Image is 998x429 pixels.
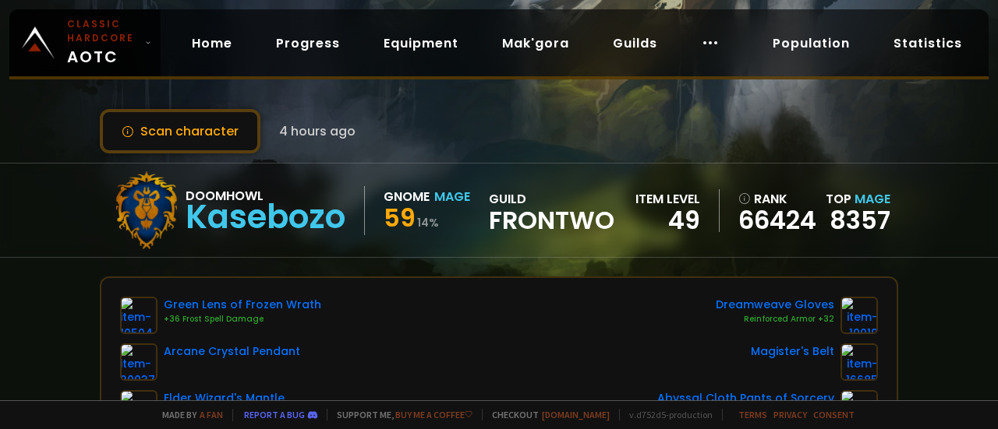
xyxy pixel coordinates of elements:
div: Elder Wizard's Mantle [164,390,285,406]
div: Kasebozo [186,206,345,229]
a: Population [760,27,862,59]
span: Support me, [327,409,472,420]
a: a fan [200,409,223,420]
img: item-10019 [841,297,878,334]
div: Doomhowl [186,186,345,206]
span: 4 hours ago [279,121,356,141]
div: Gnome [384,187,430,206]
a: Equipment [371,27,471,59]
a: Statistics [881,27,975,59]
div: Green Lens of Frozen Wrath [164,297,321,313]
a: 66424 [738,209,816,232]
span: Checkout [482,409,610,420]
div: Magister's Belt [751,343,834,360]
div: +36 Frost Spell Damage [164,313,321,325]
div: guild [489,189,614,232]
span: Mage [855,190,890,208]
button: Scan character [100,109,260,153]
a: Home [179,27,245,59]
small: 14 % [417,215,439,230]
span: Frontwo [489,209,614,232]
a: Report a bug [244,409,305,420]
a: Classic HardcoreAOTC [9,9,161,76]
div: Reinforced Armor +32 [716,313,834,325]
span: v. d752d5 - production [619,409,713,420]
span: AOTC [67,17,139,69]
img: item-16685 [841,343,878,381]
div: Abyssal Cloth Pants of Sorcery [657,390,834,406]
small: Classic Hardcore [67,17,139,45]
div: item level [635,189,700,209]
a: Guilds [600,27,670,59]
span: Made by [153,409,223,420]
div: Mage [434,187,470,206]
a: Terms [738,409,767,420]
a: [DOMAIN_NAME] [542,409,610,420]
a: Privacy [773,409,807,420]
a: Buy me a coffee [395,409,472,420]
div: Arcane Crystal Pendant [164,343,300,360]
div: Top [826,189,890,209]
a: Consent [813,409,855,420]
span: 59 [384,200,416,235]
img: item-10504 [120,297,157,334]
a: Mak'gora [490,27,582,59]
div: Dreamweave Gloves [716,297,834,313]
div: 49 [635,209,700,232]
a: 8357 [830,202,890,237]
div: rank [738,189,816,209]
a: Progress [264,27,352,59]
img: item-20037 [120,343,157,381]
